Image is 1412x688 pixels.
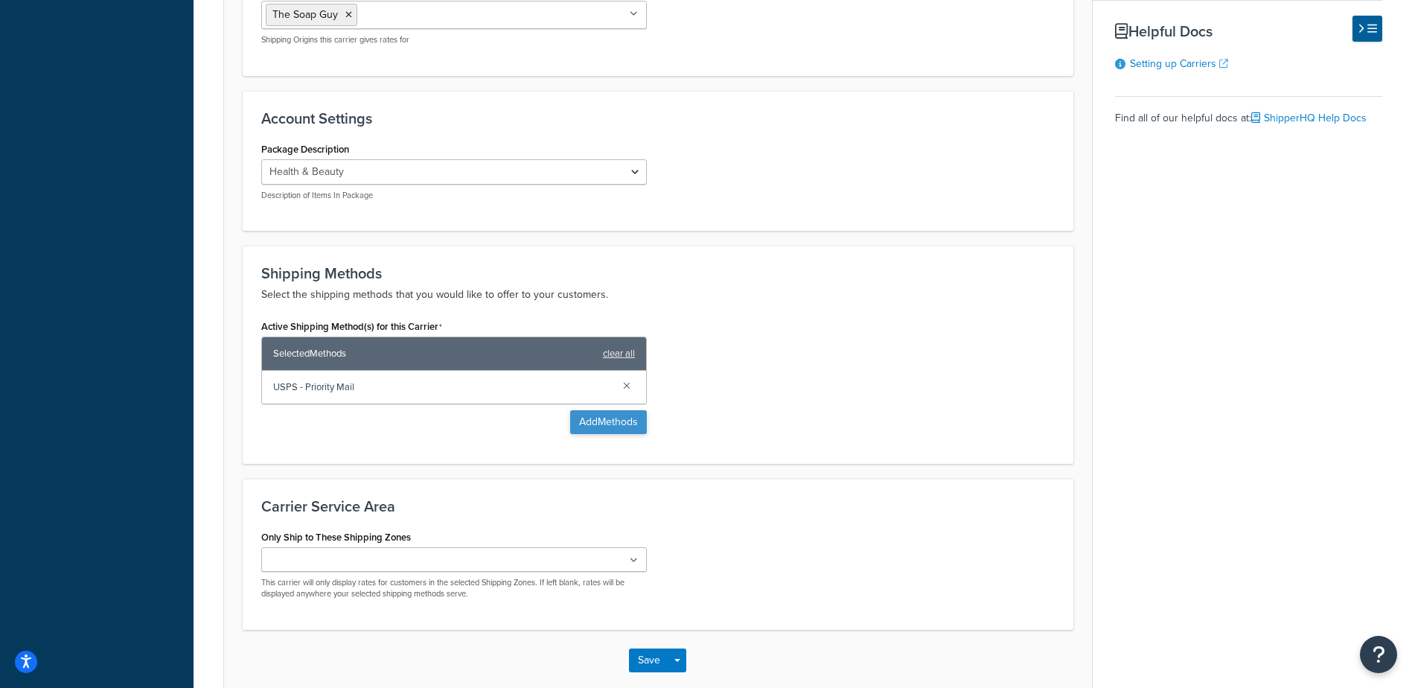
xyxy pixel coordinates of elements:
button: Open Resource Center [1360,636,1397,673]
span: The Soap Guy [272,7,338,22]
h3: Carrier Service Area [261,498,1055,515]
h3: Account Settings [261,110,1055,127]
label: Active Shipping Method(s) for this Carrier [261,321,442,333]
p: Description of Items In Package [261,190,647,201]
label: Package Description [261,144,349,155]
label: Only Ship to These Shipping Zones [261,532,411,543]
span: USPS - Priority Mail [273,377,611,398]
a: Setting up Carriers [1130,56,1228,71]
div: Find all of our helpful docs at: [1115,96,1382,129]
p: This carrier will only display rates for customers in the selected Shipping Zones. If left blank,... [261,577,647,600]
button: AddMethods [570,410,647,434]
a: clear all [603,343,635,364]
a: ShipperHQ Help Docs [1251,110,1367,126]
button: Save [629,649,669,672]
p: Select the shipping methods that you would like to offer to your customers. [261,286,1055,304]
p: Shipping Origins this carrier gives rates for [261,34,647,45]
h3: Shipping Methods [261,265,1055,281]
h3: Helpful Docs [1115,23,1382,39]
span: Selected Methods [273,343,595,364]
button: Hide Help Docs [1352,16,1382,42]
